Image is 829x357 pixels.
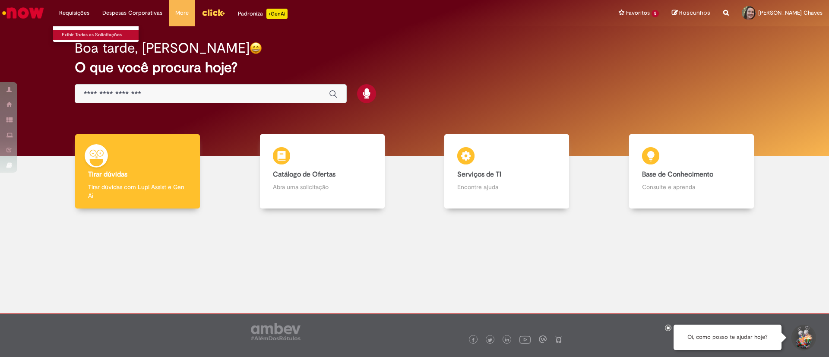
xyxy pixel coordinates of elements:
[59,9,89,17] span: Requisições
[519,334,531,345] img: logo_footer_youtube.png
[457,183,556,191] p: Encontre ajuda
[642,183,741,191] p: Consulte e aprenda
[175,9,189,17] span: More
[88,183,187,200] p: Tirar dúvidas com Lupi Assist e Gen Ai
[674,325,782,350] div: Oi, como posso te ajudar hoje?
[488,338,492,342] img: logo_footer_twitter.png
[266,9,288,19] p: +GenAi
[626,9,650,17] span: Favoritos
[652,10,659,17] span: 5
[672,9,710,17] a: Rascunhos
[642,170,713,179] b: Base de Conhecimento
[230,134,415,209] a: Catálogo de Ofertas Abra uma solicitação
[75,60,755,75] h2: O que você procura hoje?
[273,170,335,179] b: Catálogo de Ofertas
[88,170,127,179] b: Tirar dúvidas
[250,42,262,54] img: happy-face.png
[53,30,148,40] a: Exibir Todas as Solicitações
[539,335,547,343] img: logo_footer_workplace.png
[1,4,45,22] img: ServiceNow
[679,9,710,17] span: Rascunhos
[457,170,501,179] b: Serviços de TI
[414,134,599,209] a: Serviços de TI Encontre ajuda
[45,134,230,209] a: Tirar dúvidas Tirar dúvidas com Lupi Assist e Gen Ai
[758,9,823,16] span: [PERSON_NAME] Chaves
[53,26,139,42] ul: Requisições
[202,6,225,19] img: click_logo_yellow_360x200.png
[471,338,475,342] img: logo_footer_facebook.png
[790,325,816,351] button: Iniciar Conversa de Suporte
[599,134,784,209] a: Base de Conhecimento Consulte e aprenda
[505,338,509,343] img: logo_footer_linkedin.png
[75,41,250,56] h2: Boa tarde, [PERSON_NAME]
[102,9,162,17] span: Despesas Corporativas
[555,335,563,343] img: logo_footer_naosei.png
[273,183,372,191] p: Abra uma solicitação
[251,323,301,340] img: logo_footer_ambev_rotulo_gray.png
[238,9,288,19] div: Padroniza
